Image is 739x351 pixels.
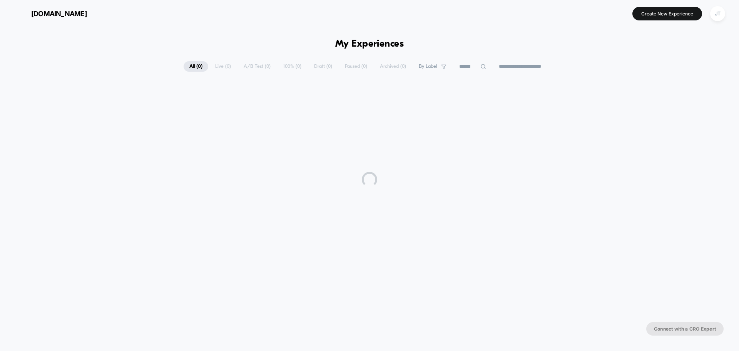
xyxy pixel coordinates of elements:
h1: My Experiences [335,39,404,50]
button: JT [708,6,727,22]
button: Create New Experience [632,7,702,20]
div: JT [710,6,725,21]
span: All ( 0 ) [184,61,208,72]
button: Connect with a CRO Expert [646,322,724,336]
span: [DOMAIN_NAME] [31,10,87,18]
button: [DOMAIN_NAME] [12,7,89,20]
span: By Label [419,64,437,69]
